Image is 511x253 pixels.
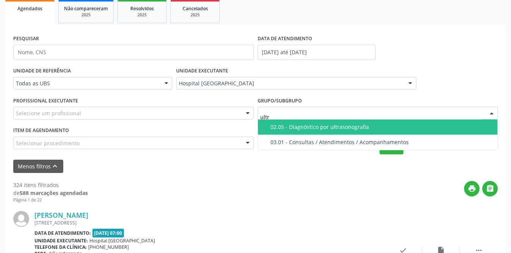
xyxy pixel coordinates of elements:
[64,12,108,18] div: 2025
[34,237,88,244] b: Unidade executante:
[258,33,312,45] label: DATA DE ATENDIMENTO
[183,5,208,12] span: Cancelados
[34,211,88,219] a: [PERSON_NAME]
[482,181,498,196] button: 
[88,244,129,250] span: [PHONE_NUMBER]
[16,109,81,117] span: Selecione um profissional
[13,65,71,77] label: UNIDADE DE REFERÊNCIA
[130,5,154,12] span: Resolvidos
[34,230,91,236] b: Data de atendimento:
[13,125,69,137] label: Item de agendamento
[179,80,401,87] span: Hospital [GEOGRAPHIC_DATA]
[13,181,88,189] div: 324 itens filtrados
[260,109,483,124] input: Selecione um grupo ou subgrupo
[34,244,87,250] b: Telefone da clínica:
[258,45,376,60] input: Selecione um intervalo
[13,160,63,173] button: Menos filtroskeyboard_arrow_up
[464,181,480,196] button: print
[13,189,88,197] div: de
[89,237,155,244] span: Hospital [GEOGRAPHIC_DATA]
[123,12,161,18] div: 2025
[13,95,78,107] label: PROFISSIONAL EXECUTANTE
[17,5,42,12] span: Agendados
[34,220,384,226] div: [STREET_ADDRESS]
[270,124,493,130] div: 02.05 - Diagnóstico por ultrasonografia
[20,189,88,196] strong: 588 marcações agendadas
[92,229,124,237] span: [DATE] 07:00
[486,184,494,193] i: 
[64,5,108,12] span: Não compareceram
[468,184,476,193] i: print
[176,12,214,18] div: 2025
[176,65,228,77] label: UNIDADE EXECUTANTE
[270,139,493,145] div: 03.01 - Consultas / Atendimentos / Acompanhamentos
[13,197,88,203] div: Página 1 de 22
[16,80,157,87] span: Todas as UBS
[16,139,80,147] span: Selecionar procedimento
[13,33,39,45] label: PESQUISAR
[13,45,254,60] input: Nome, CNS
[13,211,29,227] img: img
[51,162,59,170] i: keyboard_arrow_up
[258,95,302,107] label: Grupo/Subgrupo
